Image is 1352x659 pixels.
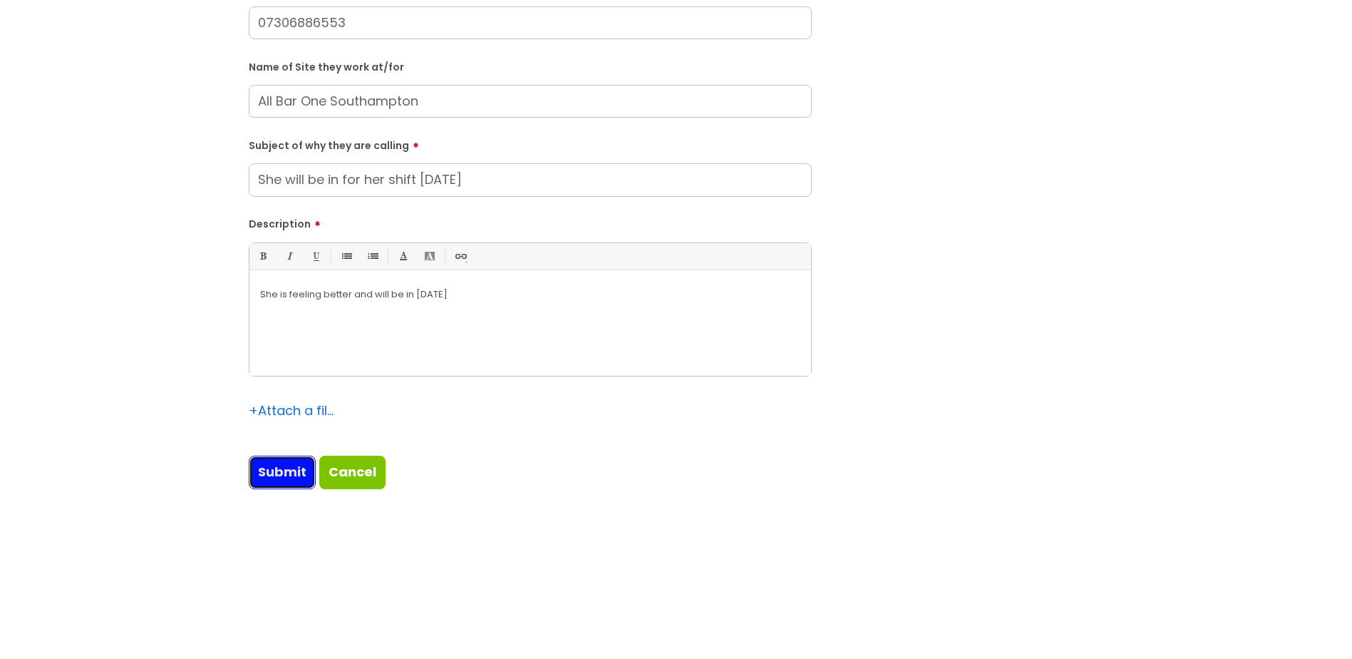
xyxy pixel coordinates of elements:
[249,213,812,230] label: Description
[337,247,355,265] a: • Unordered List (Ctrl-Shift-7)
[319,456,386,489] a: Cancel
[254,247,272,265] a: Bold (Ctrl-B)
[249,456,316,489] input: Submit
[249,399,334,422] div: Attach a file
[451,247,469,265] a: Link
[260,288,800,301] p: She is feeling better and will be in [DATE]
[394,247,412,265] a: Font Color
[249,58,812,73] label: Name of Site they work at/for
[420,247,438,265] a: Back Color
[306,247,324,265] a: Underline(Ctrl-U)
[249,135,812,152] label: Subject of why they are calling
[280,247,298,265] a: Italic (Ctrl-I)
[363,247,381,265] a: 1. Ordered List (Ctrl-Shift-8)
